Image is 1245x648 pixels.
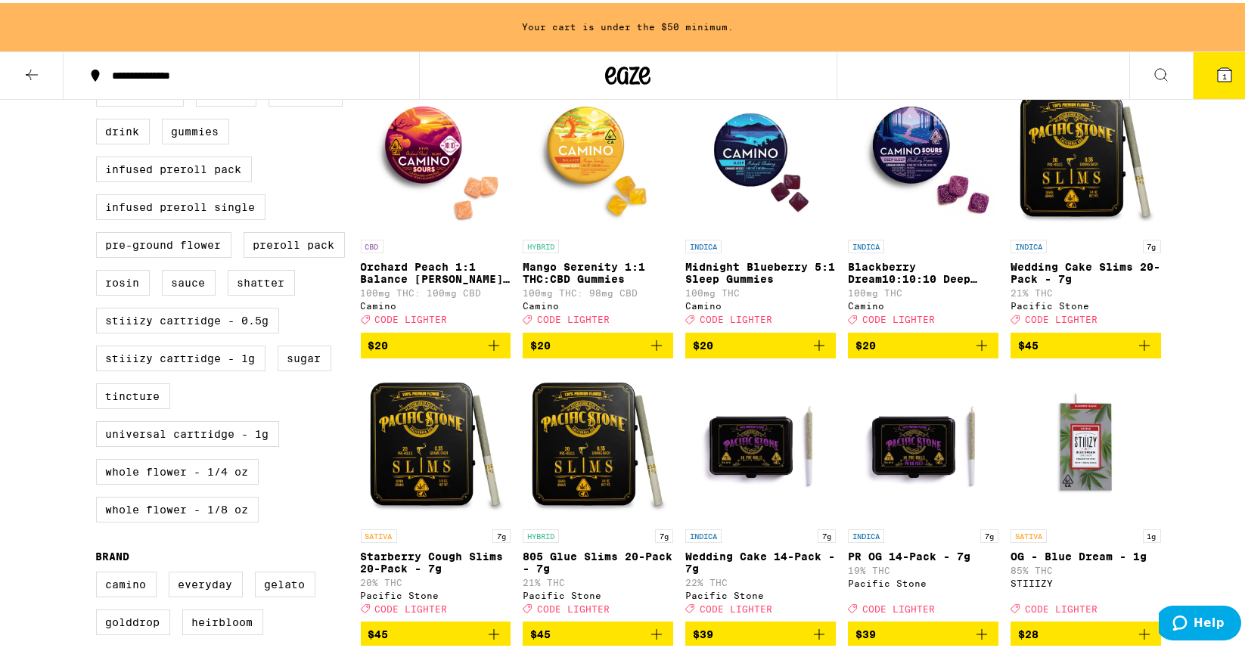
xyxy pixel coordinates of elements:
button: Add to bag [361,619,511,644]
button: Add to bag [685,619,836,644]
span: CODE LIGHTER [537,312,610,322]
span: $28 [1018,625,1039,637]
span: $45 [1018,336,1039,349]
img: Pacific Stone - PR OG 14-Pack - 7g [848,367,998,519]
div: Camino [361,298,511,308]
iframe: Opens a widget where you can find more information [1159,603,1241,640]
span: CODE LIGHTER [1025,312,1098,322]
p: INDICA [685,526,722,540]
a: Open page for PR OG 14-Pack - 7g from Pacific Stone [848,367,998,619]
div: Pacific Stone [848,575,998,585]
a: Open page for Orchard Peach 1:1 Balance Sours Gummies from Camino [361,78,511,329]
label: Universal Cartridge - 1g [96,418,279,444]
img: Pacific Stone - Wedding Cake Slims 20-Pack - 7g [1011,78,1161,229]
label: Infused Preroll Pack [96,153,252,179]
div: Camino [685,298,836,308]
span: CODE LIGHTER [700,601,772,611]
label: Whole Flower - 1/4 oz [96,456,259,482]
label: Gummies [162,116,229,141]
label: Gelato [255,569,315,594]
label: Pre-ground Flower [96,229,231,255]
a: Open page for Mango Serenity 1:1 THC:CBD Gummies from Camino [523,78,673,329]
p: Orchard Peach 1:1 Balance [PERSON_NAME] Gummies [361,258,511,282]
a: Open page for Starberry Cough Slims 20-Pack - 7g from Pacific Stone [361,367,511,619]
label: Drink [96,116,150,141]
a: Open page for 805 Glue Slims 20-Pack - 7g from Pacific Stone [523,367,673,619]
p: OG - Blue Dream - 1g [1011,547,1161,560]
span: CODE LIGHTER [1025,601,1098,611]
p: Mango Serenity 1:1 THC:CBD Gummies [523,258,673,282]
span: $45 [530,625,551,637]
p: Wedding Cake 14-Pack - 7g [685,547,836,572]
img: Camino - Midnight Blueberry 5:1 Sleep Gummies [685,78,836,229]
span: $39 [855,625,876,637]
div: STIIIZY [1011,575,1161,585]
a: Open page for OG - Blue Dream - 1g from STIIIZY [1011,367,1161,619]
button: Add to bag [361,330,511,355]
p: 100mg THC: 98mg CBD [523,285,673,295]
label: Heirbloom [182,606,263,632]
p: 85% THC [1011,563,1161,572]
span: $20 [693,336,713,349]
p: HYBRID [523,526,559,540]
p: 20% THC [361,575,511,584]
p: 805 Glue Slims 20-Pack - 7g [523,547,673,572]
label: Whole Flower - 1/8 oz [96,494,259,519]
p: 100mg THC [848,285,998,295]
p: CBD [361,237,383,250]
button: Add to bag [848,619,998,644]
label: STIIIZY Cartridge - 1g [96,343,265,368]
span: $20 [368,336,389,349]
p: Starberry Cough Slims 20-Pack - 7g [361,547,511,572]
div: Pacific Stone [685,588,836,597]
p: SATIVA [1011,526,1047,540]
p: Wedding Cake Slims 20-Pack - 7g [1011,258,1161,282]
span: CODE LIGHTER [375,312,448,322]
img: Camino - Blackberry Dream10:10:10 Deep Sleep Gummies [848,78,998,229]
img: STIIIZY - OG - Blue Dream - 1g [1011,367,1161,519]
button: Add to bag [1011,330,1161,355]
span: $39 [693,625,713,637]
p: INDICA [848,526,884,540]
div: Camino [848,298,998,308]
button: Add to bag [523,330,673,355]
p: 100mg THC: 100mg CBD [361,285,511,295]
div: Pacific Stone [361,588,511,597]
label: STIIIZY Cartridge - 0.5g [96,305,279,330]
span: CODE LIGHTER [375,601,448,611]
p: INDICA [685,237,722,250]
label: Shatter [228,267,295,293]
p: 1g [1143,526,1161,540]
span: 1 [1222,69,1227,78]
p: 7g [1143,237,1161,250]
div: Camino [523,298,673,308]
p: SATIVA [361,526,397,540]
p: Blackberry Dream10:10:10 Deep Sleep Gummies [848,258,998,282]
button: Add to bag [685,330,836,355]
a: Open page for Wedding Cake Slims 20-Pack - 7g from Pacific Stone [1011,78,1161,329]
p: 19% THC [848,563,998,572]
p: Midnight Blueberry 5:1 Sleep Gummies [685,258,836,282]
span: $45 [368,625,389,637]
p: INDICA [1011,237,1047,250]
label: Sugar [278,343,331,368]
button: Add to bag [848,330,998,355]
img: Pacific Stone - Starberry Cough Slims 20-Pack - 7g [361,367,511,519]
img: Camino - Orchard Peach 1:1 Balance Sours Gummies [361,78,511,229]
span: CODE LIGHTER [700,312,772,322]
label: Sauce [162,267,216,293]
span: CODE LIGHTER [537,601,610,611]
label: Preroll Pack [244,229,345,255]
p: 7g [818,526,836,540]
p: 21% THC [523,575,673,584]
span: CODE LIGHTER [862,601,935,611]
p: 22% THC [685,575,836,584]
p: 7g [492,526,511,540]
span: $20 [855,336,876,349]
img: Pacific Stone - 805 Glue Slims 20-Pack - 7g [523,367,673,519]
span: $20 [530,336,551,349]
legend: Brand [96,547,130,560]
div: Pacific Stone [1011,298,1161,308]
p: PR OG 14-Pack - 7g [848,547,998,560]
